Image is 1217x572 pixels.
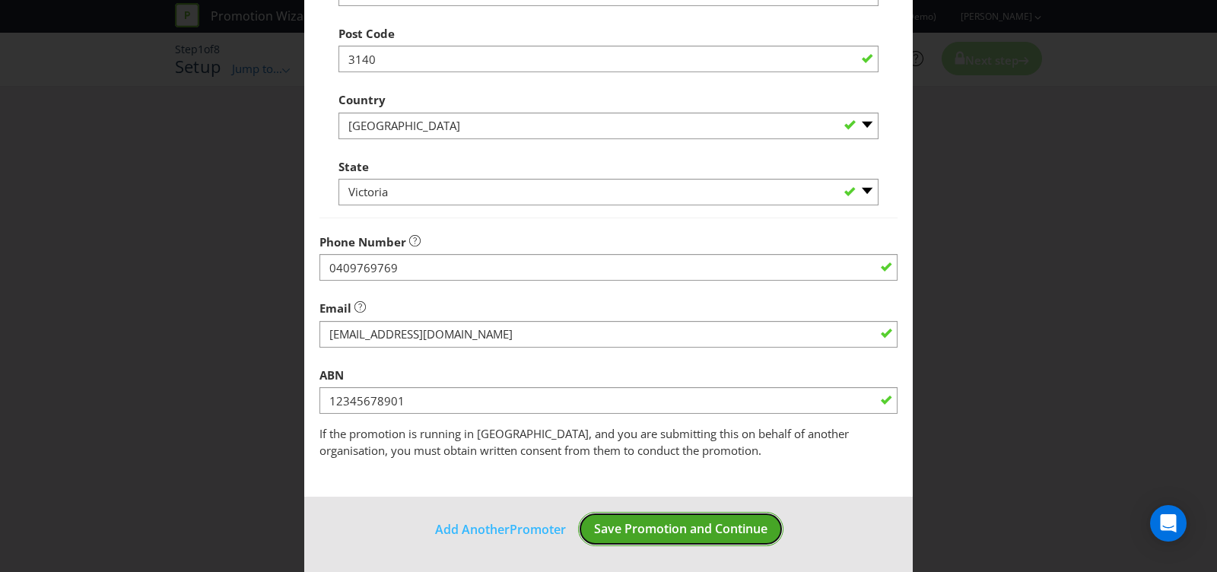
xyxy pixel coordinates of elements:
span: Save Promotion and Continue [594,520,767,537]
div: Open Intercom Messenger [1150,505,1187,542]
span: If the promotion is running in [GEOGRAPHIC_DATA], and you are submitting this on behalf of anothe... [319,426,849,457]
input: e.g. 03 1234 9876 [319,254,898,281]
span: Add Another [435,521,510,538]
span: Phone Number [319,234,406,249]
span: Email [319,300,351,316]
span: ABN [319,367,344,383]
button: Add AnotherPromoter [434,520,567,539]
button: Save Promotion and Continue [578,512,783,546]
input: e.g. 3000 [338,46,879,72]
span: Post Code [338,26,395,41]
span: Country [338,92,386,107]
span: State [338,159,369,174]
span: Promoter [510,521,566,538]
